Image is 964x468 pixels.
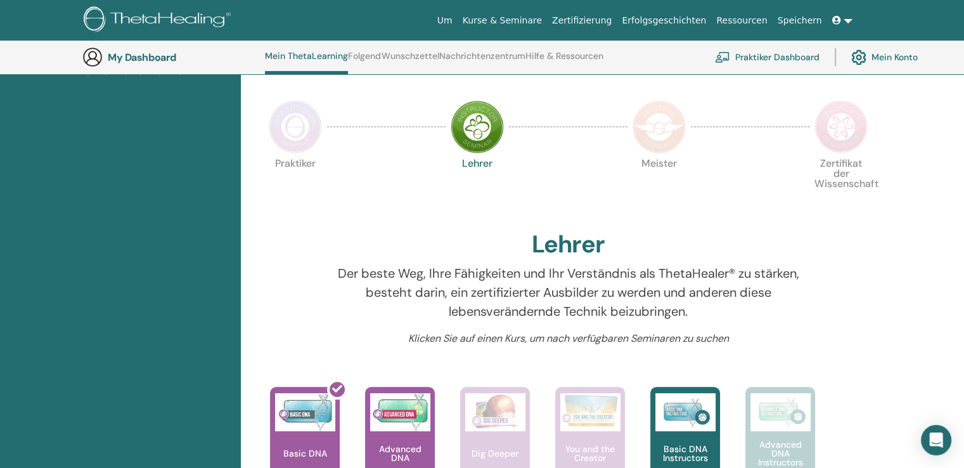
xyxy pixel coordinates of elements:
[715,51,730,63] img: chalkboard-teacher.svg
[745,440,815,467] p: Advanced DNA Instructors
[851,46,866,68] img: cog.svg
[348,51,381,71] a: Folgend
[921,425,951,455] div: Open Intercom Messenger
[633,159,686,212] p: Meister
[365,445,435,462] p: Advanced DNA
[547,9,617,32] a: Zertifizierung
[370,393,430,431] img: Advanced DNA
[773,9,827,32] a: Speichern
[814,100,868,153] img: Certificate of Science
[275,393,335,431] img: Basic DNA
[617,9,711,32] a: Erfolgsgeschichten
[84,6,235,35] img: logo.png
[532,230,605,259] h2: Lehrer
[439,51,525,71] a: Nachrichtenzentrum
[711,9,772,32] a: Ressourcen
[851,43,918,71] a: Mein Konto
[750,393,811,431] img: Advanced DNA Instructors
[555,445,625,462] p: You and the Creator
[108,51,235,63] h3: My Dashboard
[633,100,686,153] img: Master
[465,393,525,431] img: Dig Deeper
[525,51,603,71] a: Hilfe & Ressourcen
[432,9,458,32] a: Um
[269,100,322,153] img: Practitioner
[560,393,620,428] img: You and the Creator
[650,445,720,462] p: Basic DNA Instructors
[382,51,439,71] a: Wunschzettel
[269,159,322,212] p: Praktiker
[466,449,524,458] p: Dig Deeper
[265,51,348,74] a: Mein ThetaLearning
[451,100,504,153] img: Instructor
[82,47,103,67] img: generic-user-icon.jpg
[451,159,504,212] p: Lehrer
[316,331,821,346] p: Klicken Sie auf einen Kurs, um nach verfügbaren Seminaren zu suchen
[458,9,547,32] a: Kurse & Seminare
[814,159,868,212] p: Zertifikat der Wissenschaft
[655,393,716,431] img: Basic DNA Instructors
[316,264,821,321] p: Der beste Weg, Ihre Fähigkeiten und Ihr Verständnis als ThetaHealer® zu stärken, besteht darin, e...
[715,43,819,71] a: Praktiker Dashboard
